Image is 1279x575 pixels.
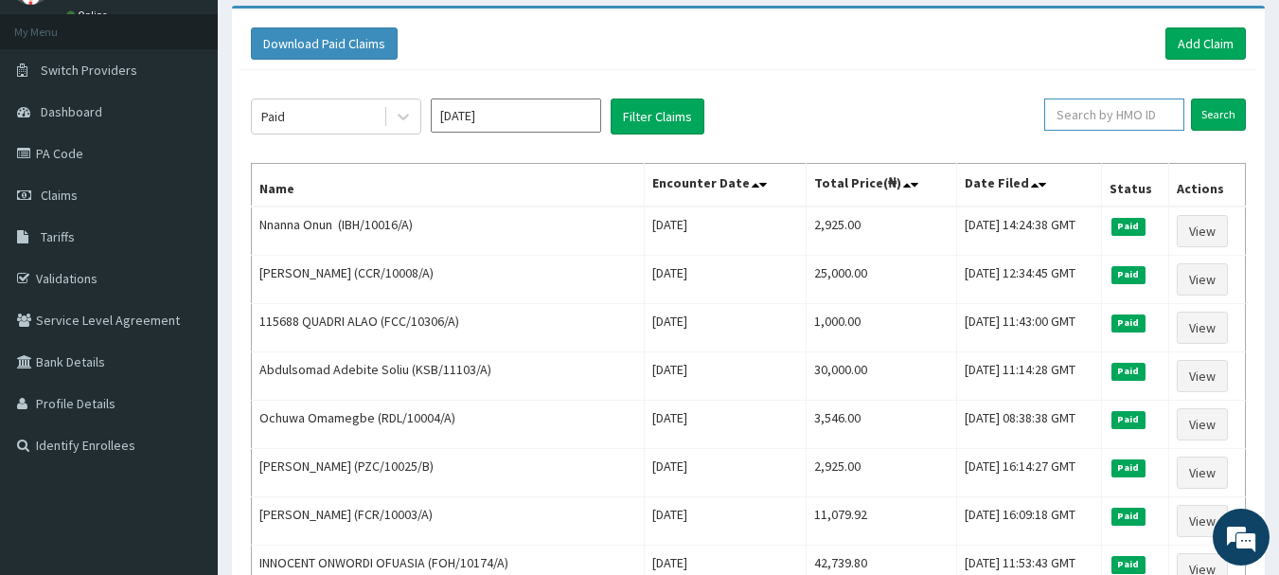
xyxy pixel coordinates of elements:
td: [DATE] 12:34:45 GMT [956,256,1101,304]
th: Actions [1168,164,1245,207]
th: Date Filed [956,164,1101,207]
span: We're online! [110,169,261,360]
input: Search by HMO ID [1044,99,1184,131]
span: Paid [1111,314,1146,332]
th: Status [1102,164,1169,207]
td: 11,079.92 [807,497,957,546]
td: [PERSON_NAME] (CCR/10008/A) [252,256,645,304]
td: [DATE] 16:14:27 GMT [956,449,1101,497]
td: [DATE] 14:24:38 GMT [956,207,1101,256]
span: Paid [1111,266,1146,283]
td: [DATE] 16:09:18 GMT [956,497,1101,546]
button: Filter Claims [611,99,704,135]
span: Tariffs [41,228,75,245]
input: Select Month and Year [431,99,601,133]
a: View [1177,505,1228,537]
td: 30,000.00 [807,352,957,401]
td: [DATE] [644,401,806,449]
span: Paid [1111,556,1146,573]
td: 25,000.00 [807,256,957,304]
td: [DATE] 08:38:38 GMT [956,401,1101,449]
a: Add Claim [1165,27,1246,60]
input: Search [1191,99,1246,131]
th: Total Price(₦) [807,164,957,207]
td: [DATE] 11:43:00 GMT [956,304,1101,352]
td: [DATE] 11:14:28 GMT [956,352,1101,401]
img: d_794563401_company_1708531726252_794563401 [35,95,77,142]
textarea: Type your message and hit 'Enter' [9,378,361,444]
td: 115688 QUADRI ALAO (FCC/10306/A) [252,304,645,352]
a: View [1177,215,1228,247]
td: 2,925.00 [807,207,957,256]
td: Ochuwa Omamegbe (RDL/10004/A) [252,401,645,449]
span: Paid [1111,218,1146,235]
td: [DATE] [644,497,806,546]
td: Abdulsomad Adebite Soliu (KSB/11103/A) [252,352,645,401]
span: Dashboard [41,103,102,120]
a: View [1177,312,1228,344]
td: Nnanna Onun (IBH/10016/A) [252,207,645,256]
td: [DATE] [644,352,806,401]
div: Chat with us now [98,106,318,131]
td: [PERSON_NAME] (FCR/10003/A) [252,497,645,546]
td: [DATE] [644,304,806,352]
span: Switch Providers [41,62,137,79]
a: View [1177,360,1228,392]
td: [DATE] [644,449,806,497]
span: Paid [1111,363,1146,380]
th: Encounter Date [644,164,806,207]
td: [PERSON_NAME] (PZC/10025/B) [252,449,645,497]
span: Paid [1111,508,1146,525]
span: Paid [1111,459,1146,476]
td: 3,546.00 [807,401,957,449]
a: Online [66,9,112,22]
a: View [1177,457,1228,489]
div: Minimize live chat window [311,9,356,55]
a: View [1177,408,1228,440]
td: [DATE] [644,256,806,304]
td: 2,925.00 [807,449,957,497]
th: Name [252,164,645,207]
span: Paid [1111,411,1146,428]
a: View [1177,263,1228,296]
div: Paid [261,107,285,126]
td: 1,000.00 [807,304,957,352]
button: Download Paid Claims [251,27,398,60]
span: Claims [41,187,78,204]
td: [DATE] [644,207,806,256]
